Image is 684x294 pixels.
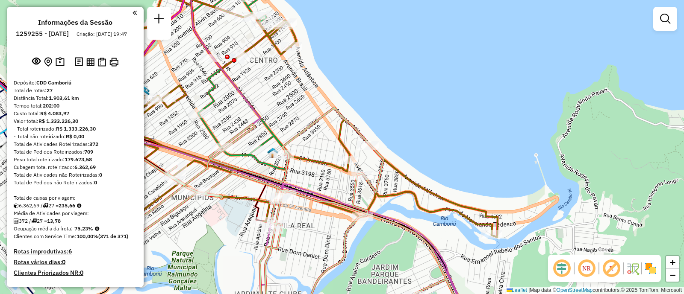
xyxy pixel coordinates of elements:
div: 372 / 27 = [14,217,137,225]
div: 6.362,69 / 27 = [14,202,137,210]
i: Meta Caixas/viagem: 190,82 Diferença: 44,84 [77,203,81,208]
span: | [528,287,530,293]
div: Custo total: [14,110,137,117]
div: Total de rotas: [14,87,137,94]
h6: 1259255 - [DATE] [16,30,69,38]
a: Nova sessão e pesquisa [150,10,168,29]
i: Total de Atividades [14,218,19,224]
strong: 235,66 [59,202,75,209]
img: UDC - Cross Balneário (Simulação) [139,89,150,100]
img: Exibir/Ocultar setores [644,262,657,275]
strong: 100,00% [77,233,98,239]
strong: R$ 1.333.226,30 [38,118,78,124]
button: Visualizar relatório de Roteirização [85,56,96,67]
h4: Rotas vários dias: [14,259,137,266]
strong: 6.362,69 [74,164,96,170]
img: 711 UDC Light WCL Camboriu [267,147,278,158]
span: Exibir rótulo [601,258,622,279]
strong: R$ 0,00 [66,133,84,140]
button: Centralizar mapa no depósito ou ponto de apoio [42,55,54,69]
img: Fluxo de ruas [626,262,640,275]
strong: 1.903,61 km [49,95,79,101]
img: 702 UDC Light Balneario [139,86,150,97]
i: Total de rotas [43,203,48,208]
a: Zoom out [666,269,679,282]
h4: Rotas improdutivas: [14,248,137,255]
button: Imprimir Rotas [108,56,120,68]
strong: 179.673,58 [65,156,92,163]
a: Clique aqui para minimizar o painel [133,8,137,17]
button: Logs desbloquear sessão [73,55,85,69]
div: Total de Atividades Roteirizadas: [14,140,137,148]
div: Map data © contributors,© 2025 TomTom, Microsoft [504,287,684,294]
span: Ocultar deslocamento [551,258,572,279]
strong: 709 [84,148,93,155]
span: Ocupação média da frota: [14,225,73,232]
div: Peso total roteirizado: [14,156,137,163]
i: Cubagem total roteirizado [14,203,19,208]
strong: 372 [89,141,98,147]
strong: 0 [99,172,102,178]
div: Cubagem total roteirizado: [14,163,137,171]
a: Zoom in [666,256,679,269]
strong: 75,23% [74,225,93,232]
div: Depósito: [14,79,137,87]
strong: 27 [47,87,53,93]
div: Total de Atividades não Roteirizadas: [14,171,137,179]
div: Criação: [DATE] 19:47 [73,30,130,38]
h4: Clientes Priorizados NR: [14,269,137,277]
div: Total de Pedidos Roteirizados: [14,148,137,156]
strong: 202:00 [43,102,59,109]
a: Leaflet [507,287,527,293]
span: Ocultar NR [576,258,597,279]
strong: 0 [80,269,83,277]
div: Valor total: [14,117,137,125]
div: - Total roteirizado: [14,125,137,133]
strong: 13,78 [47,218,61,224]
strong: 0 [62,258,65,266]
div: Distância Total: [14,94,137,102]
h4: Informações da Sessão [38,18,112,26]
i: Total de rotas [31,218,37,224]
button: Painel de Sugestão [54,55,66,69]
strong: 6 [68,247,72,255]
a: Exibir filtros [657,10,674,27]
strong: CDD Camboriú [36,79,71,86]
strong: R$ 1.333.226,30 [56,125,96,132]
strong: 0 [94,179,97,186]
strong: R$ 4.083,97 [40,110,69,116]
div: Total de Pedidos não Roteirizados: [14,179,137,186]
em: Média calculada utilizando a maior ocupação (%Peso ou %Cubagem) de cada rota da sessão. Rotas cro... [95,226,99,231]
button: Visualizar Romaneio [96,56,108,68]
span: + [670,257,675,268]
div: Média de Atividades por viagem: [14,210,137,217]
div: - Total não roteirizado: [14,133,137,140]
div: Total de caixas por viagem: [14,194,137,202]
div: Tempo total: [14,102,137,110]
span: Clientes com Service Time: [14,233,77,239]
a: OpenStreetMap [557,287,593,293]
strong: (371 de 371) [98,233,128,239]
button: Exibir sessão original [30,55,42,69]
span: − [670,270,675,280]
